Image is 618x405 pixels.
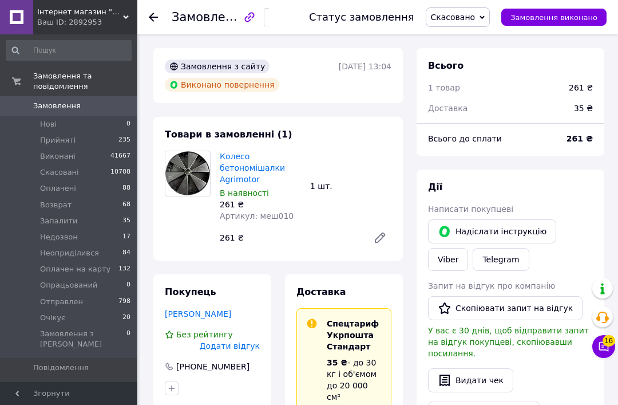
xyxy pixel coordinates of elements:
a: Колесо бетономішалки Agrimotor [220,152,285,184]
span: 132 [118,264,130,274]
span: Доставка [428,104,468,113]
span: Прийняті [40,135,76,146]
div: [PHONE_NUMBER] [175,361,251,372]
div: 261 ₴ [220,199,301,210]
span: 20 [122,313,130,323]
span: 0 [126,329,130,349]
span: Нові [40,119,57,129]
span: Запалити [40,216,78,226]
span: Артикул: меш010 [220,211,294,221]
span: Інтернет магазин "МК" [37,7,123,17]
span: Всього до сплати [428,134,502,143]
span: 17 [122,232,130,242]
span: Оплачен на карту [40,264,110,274]
span: 1 товар [428,83,460,92]
span: Опрацьований [40,280,97,290]
span: 35 [122,216,130,226]
span: Возврат [40,200,72,210]
div: Виконано повернення [165,78,279,92]
span: 798 [118,297,130,307]
span: 84 [122,248,130,258]
span: Недозвон [40,232,78,242]
a: Viber [428,248,468,271]
div: 261 ₴ [215,230,364,246]
span: Замовлення та повідомлення [33,71,137,92]
span: 0 [126,119,130,129]
span: Неоприділився [40,248,99,258]
span: Додати відгук [200,341,260,351]
span: Замовлення [33,101,81,111]
span: 10708 [110,167,130,178]
div: 261 ₴ [569,82,593,93]
a: Редагувати [369,226,391,249]
button: Видати чек [428,368,513,392]
button: Замовлення виконано [501,9,607,26]
span: Без рейтингу [176,330,233,339]
span: Повідомлення [33,363,89,373]
span: 88 [122,183,130,194]
input: Пошук [6,40,132,61]
span: Спецтариф Укрпошта Стандарт [327,319,379,351]
span: Запит на відгук про компанію [428,281,555,290]
span: В наявності [220,188,269,198]
span: Всього [428,60,463,71]
button: Чат з покупцем16 [592,335,615,358]
span: Очікує [40,313,65,323]
span: 68 [122,200,130,210]
span: 41667 [110,151,130,162]
span: Скасовано [431,13,476,22]
a: Telegram [473,248,529,271]
span: Отправлен [40,297,83,307]
img: Колесо бетономішалки Agrimotor [165,151,210,195]
span: Товари в замовленні (1) [165,129,292,140]
span: 235 [118,135,130,146]
time: [DATE] 13:04 [339,62,391,71]
b: 261 ₴ [566,134,593,143]
span: 0 [126,280,130,290]
button: Надіслати інструкцію [428,219,556,243]
div: Статус замовлення [309,11,414,23]
span: Замовлення [172,10,248,24]
div: 35 ₴ [567,96,600,121]
button: Скопіювати запит на відгук [428,296,583,320]
span: Виконані [40,151,76,162]
span: Замовлення з [PERSON_NAME] [40,329,126,349]
span: Оплачені [40,183,76,194]
span: 35 ₴ [327,358,347,367]
span: Скасовані [40,167,79,178]
div: Замовлення з сайту [165,60,270,73]
span: Покупець [165,286,216,297]
span: Дії [428,182,442,192]
span: У вас є 30 днів, щоб відправити запит на відгук покупцеві, скопіювавши посилання. [428,326,589,358]
span: Написати покупцеві [428,205,513,214]
span: 16 [603,335,615,347]
div: Ваш ID: 2892953 [37,17,137,27]
span: Доставка [296,286,346,297]
div: Повернутися назад [149,11,158,23]
a: [PERSON_NAME] [165,309,231,319]
div: - до 30 кг і об'ємом до 20 000 см³ [327,357,382,403]
div: 1 шт. [306,178,396,194]
span: Замовлення виконано [510,13,597,22]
